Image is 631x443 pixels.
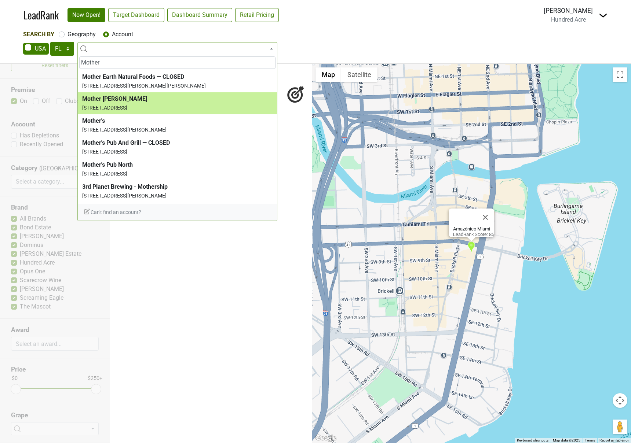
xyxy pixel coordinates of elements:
[83,209,141,215] span: Can't find an account?
[23,31,54,38] span: Search By
[82,149,127,155] small: [STREET_ADDRESS]
[23,7,59,23] a: LeadRank
[82,95,147,102] b: Mother [PERSON_NAME]
[517,438,548,443] button: Keyboard shortcuts
[477,208,494,226] button: Close
[553,438,580,442] span: Map data ©2025
[82,83,206,89] small: [STREET_ADDRESS][PERSON_NAME][PERSON_NAME]
[314,433,338,443] img: Google
[613,67,627,82] button: Toggle fullscreen view
[341,67,377,82] button: Show satellite imagery
[585,438,595,442] a: Terms (opens in new tab)
[599,11,608,20] img: Dropdown Menu
[467,241,475,253] div: Amazónico Miami
[82,73,184,80] b: Mother Earth Natural Foods — CLOSED
[315,67,341,82] button: Show street map
[82,183,168,190] b: 3rd Planet Brewing - Mothership
[453,226,494,237] div: LeadRank Score: 85
[453,226,490,232] b: Amazónico Miami
[82,127,167,133] small: [STREET_ADDRESS][PERSON_NAME]
[112,30,133,39] label: Account
[68,8,105,22] a: Now Open!
[108,8,164,22] a: Target Dashboard
[82,171,127,177] small: [STREET_ADDRESS]
[82,193,167,199] small: [STREET_ADDRESS][PERSON_NAME]
[82,161,133,168] b: Mother's Pub North
[314,433,338,443] a: Open this area in Google Maps (opens a new window)
[599,438,629,442] a: Report a map error
[82,117,105,124] b: Mother's
[551,16,586,23] span: Hundred Acre
[613,420,627,434] button: Drag Pegman onto the map to open Street View
[544,6,593,15] div: [PERSON_NAME]
[68,30,96,39] label: Geography
[82,105,127,111] small: [STREET_ADDRESS]
[235,8,279,22] a: Retail Pricing
[613,393,627,408] button: Map camera controls
[167,8,232,22] a: Dashboard Summary
[83,208,91,215] img: Edit
[82,139,170,146] b: Mother's Pub And Grill — CLOSED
